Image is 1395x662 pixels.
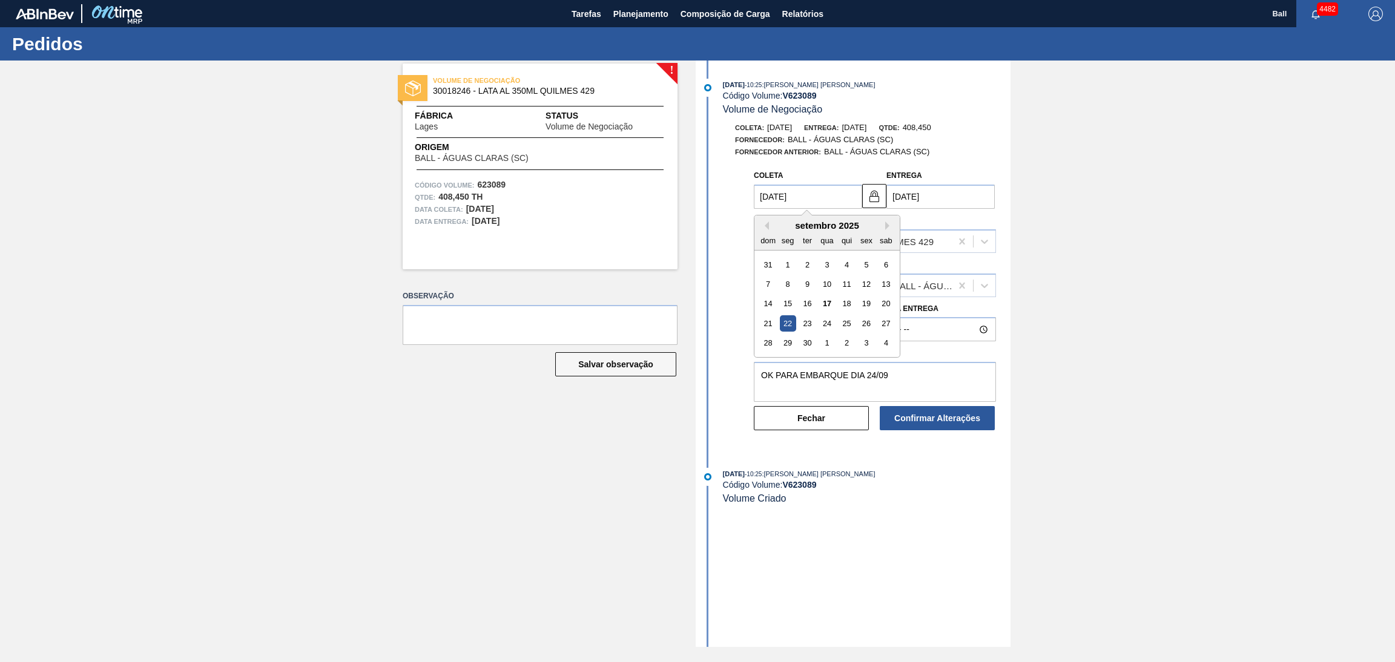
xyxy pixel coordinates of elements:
span: BALL - ÁGUAS CLARAS (SC) [415,154,529,163]
span: [DATE] [767,123,792,132]
button: Fechar [754,406,869,430]
img: atual [704,473,711,480]
div: Choose domingo, 28 de setembro de 2025 [760,335,776,351]
div: Choose quinta-feira, 2 de outubro de 2025 [839,335,855,351]
span: 408,450 [903,123,931,132]
div: Choose segunda-feira, 8 de setembro de 2025 [780,276,796,292]
span: BALL - ÁGUAS CLARAS (SC) [824,147,929,156]
div: Choose domingo, 14 de setembro de 2025 [760,296,776,312]
img: status [405,80,421,96]
label: Entrega [886,171,922,180]
div: ter [799,232,816,249]
div: Choose sábado, 6 de setembro de 2025 [878,257,894,273]
div: Choose quinta-feira, 4 de setembro de 2025 [839,257,855,273]
strong: 623089 [477,180,506,189]
strong: [DATE] [472,216,500,226]
div: Choose terça-feira, 2 de setembro de 2025 [799,257,816,273]
div: Choose sexta-feira, 26 de setembro de 2025 [858,315,874,332]
div: sab [878,232,894,249]
span: : [PERSON_NAME] [PERSON_NAME] [762,81,875,88]
div: Choose segunda-feira, 22 de setembro de 2025 [780,315,796,332]
span: VOLUME DE NEGOCIAÇÃO [433,74,602,87]
button: Previous Month [760,221,769,230]
button: Confirmar Alterações [880,406,995,430]
span: Fábrica [415,110,476,122]
div: Choose domingo, 7 de setembro de 2025 [760,276,776,292]
div: Choose terça-feira, 23 de setembro de 2025 [799,315,816,332]
span: [DATE] [842,123,866,132]
span: Fornecedor Anterior: [735,148,821,156]
strong: V 623089 [782,91,816,100]
span: Volume de Negociação [723,104,823,114]
span: Qtde : [415,191,435,203]
span: [DATE] [723,81,745,88]
div: month 2025-09 [758,255,895,353]
button: Notificações [1296,5,1335,22]
div: Choose quinta-feira, 11 de setembro de 2025 [839,276,855,292]
div: Choose segunda-feira, 1 de setembro de 2025 [780,257,796,273]
div: Choose quarta-feira, 1 de outubro de 2025 [819,335,835,351]
label: Coleta [754,171,783,180]
input: dd/mm/yyyy [754,185,862,209]
span: 30018246 - LATA AL 350ML QUILMES 429 [433,87,653,96]
div: Choose domingo, 31 de agosto de 2025 [760,257,776,273]
span: - 10:25 [745,82,762,88]
div: dom [760,232,776,249]
span: Lages [415,122,438,131]
div: Choose sexta-feira, 5 de setembro de 2025 [858,257,874,273]
div: Choose quarta-feira, 17 de setembro de 2025 [819,296,835,312]
button: Next Month [885,221,894,230]
div: Choose quarta-feira, 24 de setembro de 2025 [819,315,835,332]
div: Código Volume: [723,480,1011,490]
div: Choose sábado, 4 de outubro de 2025 [878,335,894,351]
div: Choose sexta-feira, 3 de outubro de 2025 [858,335,874,351]
strong: V 623089 [782,480,816,490]
span: Composição de Carga [681,7,770,21]
div: setembro 2025 [754,220,900,231]
div: Choose quinta-feira, 25 de setembro de 2025 [839,315,855,332]
div: Choose quinta-feira, 18 de setembro de 2025 [839,296,855,312]
span: Tarefas [572,7,601,21]
button: Salvar observação [555,352,676,376]
img: TNhmsLtSVTkK8tSr43FrP2fwEKptu5GPRR3wAAAABJRU5ErkJggg== [16,8,74,19]
span: Status [546,110,665,122]
div: Choose terça-feira, 9 de setembro de 2025 [799,276,816,292]
div: Código Volume: [723,91,1011,100]
span: Coleta: [735,124,764,131]
span: : [PERSON_NAME] [PERSON_NAME] [762,470,875,477]
div: Choose sábado, 20 de setembro de 2025 [878,296,894,312]
span: - 10:25 [745,471,762,477]
img: atual [704,84,711,91]
textarea: OK PARA EMBARQUE DIA 24/09 [754,362,996,402]
span: [DATE] [723,470,745,477]
span: Volume de Negociação [546,122,633,131]
label: Hora Entrega [880,300,996,318]
div: Choose quarta-feira, 3 de setembro de 2025 [819,257,835,273]
span: Entrega: [804,124,839,131]
span: Planejamento [613,7,668,21]
span: Data coleta: [415,203,463,215]
div: seg [780,232,796,249]
div: Choose sábado, 27 de setembro de 2025 [878,315,894,332]
span: BALL - ÁGUAS CLARAS (SC) [788,135,893,144]
div: sex [858,232,874,249]
span: Código Volume: [415,179,474,191]
div: Choose sábado, 13 de setembro de 2025 [878,276,894,292]
div: Choose sexta-feira, 19 de setembro de 2025 [858,296,874,312]
div: Choose terça-feira, 16 de setembro de 2025 [799,296,816,312]
input: dd/mm/yyyy [886,185,995,209]
div: Choose segunda-feira, 29 de setembro de 2025 [780,335,796,351]
div: Choose terça-feira, 30 de setembro de 2025 [799,335,816,351]
span: Origem [415,141,563,154]
strong: 408,450 TH [438,192,483,202]
span: Volume Criado [723,493,787,503]
div: Choose segunda-feira, 15 de setembro de 2025 [780,296,796,312]
div: qua [819,232,835,249]
h1: Pedidos [12,37,227,51]
label: Observação [403,287,678,305]
span: Data entrega: [415,215,469,228]
span: 4482 [1317,2,1338,16]
span: Fornecedor: [735,136,785,143]
span: Qtde: [879,124,899,131]
div: Choose domingo, 21 de setembro de 2025 [760,315,776,332]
